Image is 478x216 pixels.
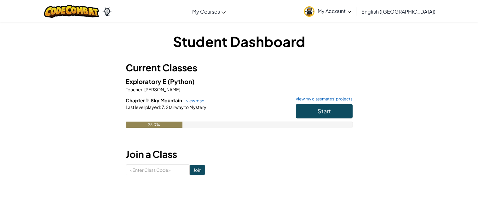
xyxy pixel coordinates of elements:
span: Chapter 1: Sky Mountain [126,97,183,103]
img: CodeCombat logo [44,5,99,18]
span: Last level played [126,104,160,110]
span: English ([GEOGRAPHIC_DATA]) [361,8,435,15]
img: avatar [304,6,314,17]
h3: Join a Class [126,147,353,161]
button: Start [296,104,353,118]
span: Start [318,107,331,115]
a: view map [183,98,204,103]
span: My Account [318,8,351,14]
h3: Current Classes [126,61,353,75]
span: Exploratory E [126,77,168,85]
h1: Student Dashboard [126,32,353,51]
span: [PERSON_NAME] [144,87,180,92]
span: Teacher [126,87,142,92]
span: My Courses [192,8,220,15]
span: : [142,87,144,92]
input: Join [190,165,205,175]
span: (Python) [168,77,195,85]
span: : [160,104,161,110]
a: My Courses [189,3,229,20]
a: English ([GEOGRAPHIC_DATA]) [358,3,439,20]
span: 7. [161,104,165,110]
div: 25.0% [126,122,182,128]
img: Ozaria [102,7,112,16]
span: Stairway to Mystery [165,104,206,110]
a: view my classmates' projects [293,97,353,101]
a: My Account [301,1,354,21]
input: <Enter Class Code> [126,165,190,175]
